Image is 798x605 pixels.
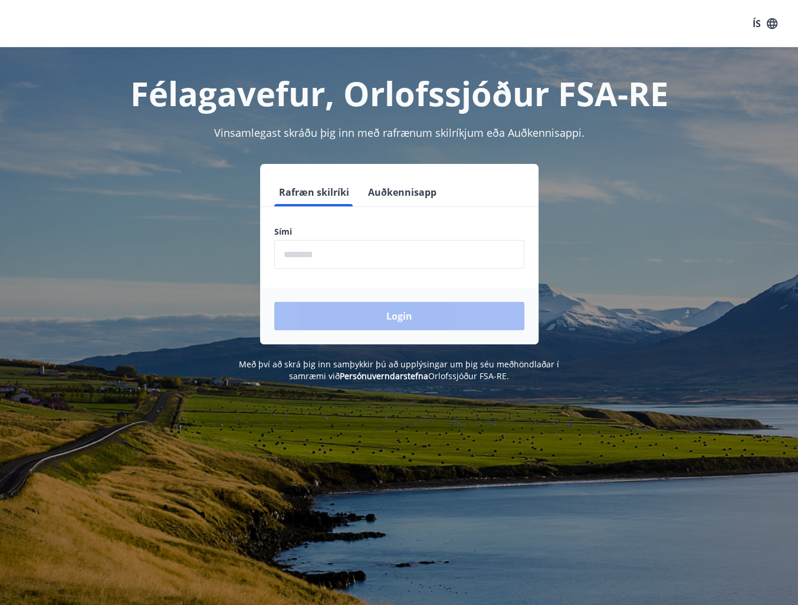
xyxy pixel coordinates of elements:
button: ÍS [746,13,784,34]
button: Auðkennisapp [363,178,441,206]
span: Með því að skrá þig inn samþykkir þú að upplýsingar um þig séu meðhöndlaðar í samræmi við Orlofss... [239,359,559,382]
label: Sími [274,226,524,238]
span: Vinsamlegast skráðu þig inn með rafrænum skilríkjum eða Auðkennisappi. [214,126,584,140]
button: Rafræn skilríki [274,178,354,206]
h1: Félagavefur, Orlofssjóður FSA-RE [14,71,784,116]
a: Persónuverndarstefna [340,370,428,382]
